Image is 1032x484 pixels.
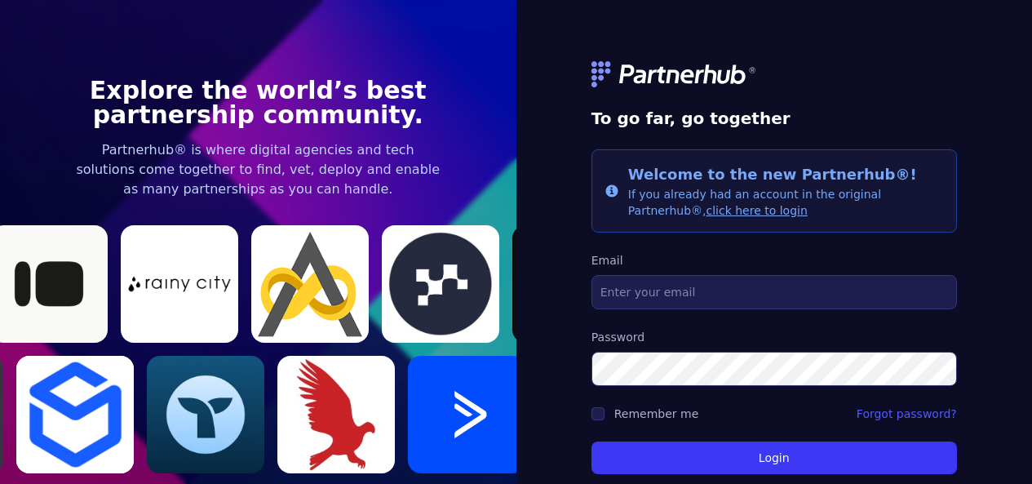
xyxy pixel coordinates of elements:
a: Forgot password? [857,406,957,422]
a: click here to login [706,204,807,217]
h1: To go far, go together [591,107,957,130]
div: If you already had an account in the original Partnerhub®, [628,163,943,219]
label: Remember me [614,407,699,420]
label: Email [591,252,957,269]
p: Partnerhub® is where digital agencies and tech solutions come together to find, vet, deploy and e... [75,140,441,199]
span: Welcome to the new Partnerhub®! [628,166,917,183]
h1: Explore the world’s best partnership community. [75,78,441,127]
input: Enter your email [591,275,957,309]
img: logo [591,61,758,87]
label: Password [591,329,957,345]
button: Login [591,442,957,474]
